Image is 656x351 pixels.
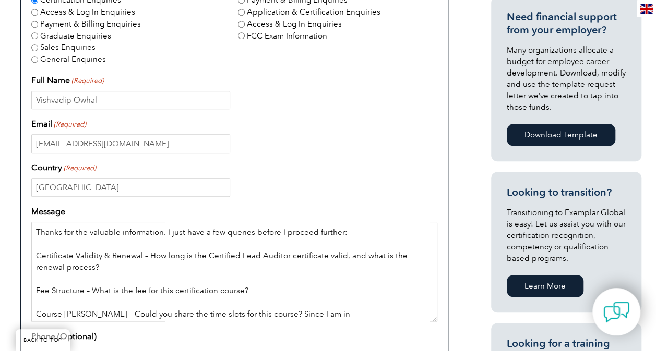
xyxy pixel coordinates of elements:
[507,44,626,113] p: Many organizations allocate a budget for employee career development. Download, modify and use th...
[40,6,135,18] label: Access & Log In Enquiries
[31,205,65,218] label: Message
[247,6,380,18] label: Application & Certification Enquiries
[16,329,70,351] a: BACK TO TOP
[247,30,327,42] label: FCC Exam Information
[70,76,104,86] span: (Required)
[40,30,111,42] label: Graduate Enquiries
[507,275,583,297] a: Learn More
[40,42,96,54] label: Sales Enquiries
[63,163,96,173] span: (Required)
[31,74,104,86] label: Full Name
[507,186,626,199] h3: Looking to transition?
[507,10,626,36] h3: Need financial support from your employer?
[31,161,96,174] label: Country
[247,18,342,30] label: Access & Log In Enquiries
[507,124,615,146] a: Download Template
[31,118,86,130] label: Email
[40,54,106,66] label: General Enquiries
[507,207,626,264] p: Transitioning to Exemplar Global is easy! Let us assist you with our certification recognition, c...
[603,299,629,325] img: contact-chat.png
[40,18,141,30] label: Payment & Billing Enquiries
[640,4,653,14] img: en
[53,119,86,130] span: (Required)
